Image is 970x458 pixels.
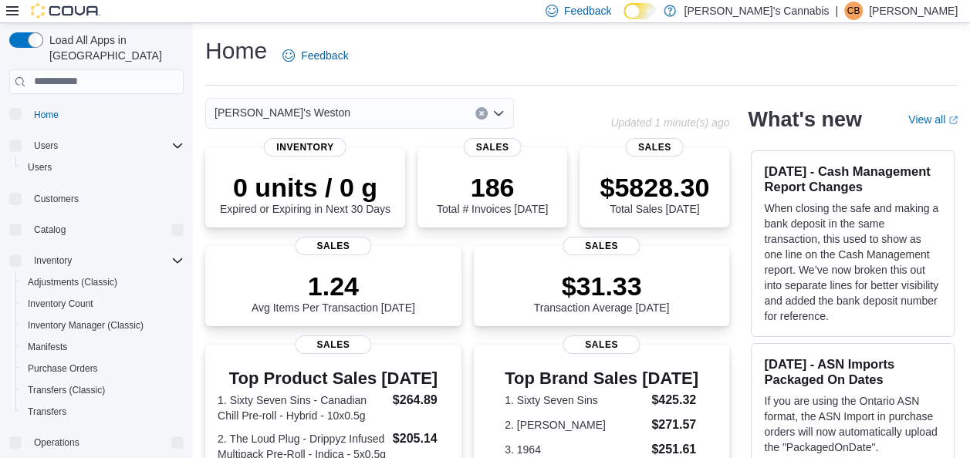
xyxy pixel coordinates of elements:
h3: [DATE] - Cash Management Report Changes [764,163,941,194]
dd: $205.14 [393,429,449,448]
div: Total # Invoices [DATE] [437,172,548,215]
span: Users [22,158,184,177]
span: Inventory [264,138,346,157]
div: Avg Items Per Transaction [DATE] [252,271,415,314]
button: Inventory [28,251,78,270]
div: Transaction Average [DATE] [534,271,670,314]
span: Users [28,161,52,173]
span: Home [28,105,184,124]
button: Users [28,136,64,155]
a: Users [22,158,58,177]
span: Operations [34,436,79,449]
a: Transfers [22,402,73,421]
dt: 1. Sixty Seven Sins [505,392,645,408]
p: $5828.30 [600,172,709,203]
p: | [835,2,838,20]
span: Customers [28,189,184,208]
span: Customers [34,193,79,205]
span: Load All Apps in [GEOGRAPHIC_DATA] [43,32,184,63]
a: Transfers (Classic) [22,381,111,399]
div: Cyrena Brathwaite [844,2,863,20]
span: Sales [295,237,371,255]
h2: What's new [748,107,861,132]
div: Expired or Expiring in Next 30 Days [220,172,390,215]
dt: 3. 1964 [505,442,645,457]
a: Inventory Manager (Classic) [22,316,150,335]
input: Dark Mode [624,3,656,19]
a: Manifests [22,338,73,356]
button: Catalog [3,219,190,241]
span: Feedback [564,3,611,19]
a: Home [28,106,65,124]
dd: $264.89 [393,391,449,409]
span: Sales [563,335,640,354]
p: 0 units / 0 g [220,172,390,203]
h1: Home [205,35,267,66]
span: Manifests [22,338,184,356]
span: Inventory [34,254,72,267]
span: Adjustments (Classic) [28,276,117,288]
span: Inventory Manager (Classic) [28,319,144,332]
span: [PERSON_NAME]'s Weston [215,103,350,122]
span: Purchase Orders [28,362,98,375]
span: Inventory [28,251,184,270]
button: Transfers [15,401,190,423]
h3: Top Brand Sales [DATE] [505,369,698,388]
button: Users [15,157,190,178]
p: 1.24 [252,271,415,301]
p: [PERSON_NAME]'s Cannabis [684,2,829,20]
a: Purchase Orders [22,359,104,378]
button: Adjustments (Classic) [15,271,190,293]
span: Catalog [34,224,66,236]
button: Customers [3,187,190,210]
span: Inventory Count [28,298,93,310]
button: Home [3,103,190,126]
a: Feedback [276,40,354,71]
span: Catalog [28,221,184,239]
span: Manifests [28,341,67,353]
button: Purchase Orders [15,358,190,379]
span: Transfers (Classic) [22,381,184,399]
span: Transfers (Classic) [28,384,105,396]
p: $31.33 [534,271,670,301]
span: Transfers [28,406,66,418]
span: Sales [464,138,522,157]
span: Inventory Count [22,295,184,313]
span: Sales [295,335,371,354]
button: Manifests [15,336,190,358]
div: Total Sales [DATE] [600,172,709,215]
a: Adjustments (Classic) [22,273,123,291]
dd: $425.32 [651,391,698,409]
dd: $271.57 [651,416,698,434]
a: Customers [28,190,85,208]
p: If you are using the Ontario ASN format, the ASN Import in purchase orders will now automatically... [764,393,941,455]
a: View allExternal link [908,113,958,126]
span: Sales [563,237,640,255]
span: Feedback [301,48,348,63]
p: Updated 1 minute(s) ago [610,116,729,129]
span: Sales [626,138,684,157]
dt: 2. [PERSON_NAME] [505,417,645,433]
button: Open list of options [492,107,505,120]
span: Inventory Manager (Classic) [22,316,184,335]
button: Inventory Manager (Classic) [15,315,190,336]
span: Users [34,140,58,152]
svg: External link [948,116,958,125]
p: [PERSON_NAME] [869,2,958,20]
span: CB [847,2,860,20]
a: Inventory Count [22,295,100,313]
button: Users [3,135,190,157]
button: Catalog [28,221,72,239]
button: Inventory Count [15,293,190,315]
span: Users [28,136,184,155]
p: When closing the safe and making a bank deposit in the same transaction, this used to show as one... [764,200,941,324]
span: Home [34,109,59,121]
button: Inventory [3,250,190,271]
span: Operations [28,433,184,452]
span: Transfers [22,402,184,421]
span: Purchase Orders [22,359,184,378]
span: Adjustments (Classic) [22,273,184,291]
button: Transfers (Classic) [15,379,190,401]
button: Operations [3,432,190,453]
